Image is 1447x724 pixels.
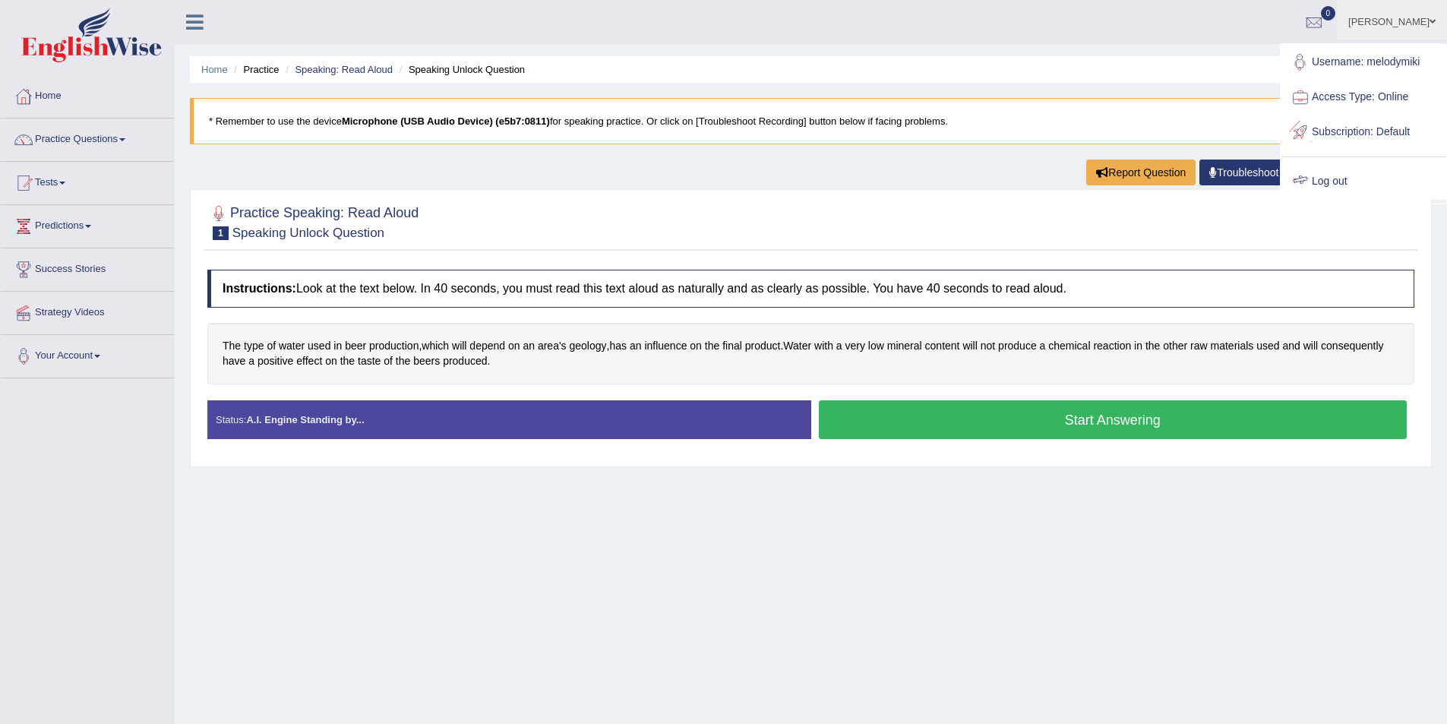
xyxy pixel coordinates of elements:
span: Click to see word definition [1190,338,1208,354]
span: 1 [213,226,229,240]
li: Speaking Unlock Question [396,62,525,77]
span: Click to see word definition [644,338,687,354]
a: Predictions [1,205,174,243]
span: Click to see word definition [267,338,276,354]
span: Click to see word definition [1163,338,1187,354]
span: Click to see word definition [223,338,241,354]
small: Speaking Unlock Question [232,226,384,240]
span: Click to see word definition [1303,338,1318,354]
span: Click to see word definition [722,338,742,354]
a: Practice Questions [1,119,174,156]
a: Tests [1,162,174,200]
li: Practice [230,62,279,77]
span: Click to see word definition [369,338,419,354]
div: Status: [207,400,811,439]
button: Report Question [1086,160,1196,185]
span: Click to see word definition [248,353,254,369]
span: Click to see word definition [1211,338,1254,354]
span: Click to see word definition [452,338,466,354]
a: Strategy Videos [1,292,174,330]
span: Click to see word definition [1321,338,1384,354]
span: Click to see word definition [868,338,884,354]
span: Click to see word definition [981,338,995,354]
span: Click to see word definition [308,338,330,354]
span: Click to see word definition [345,338,366,354]
span: Click to see word definition [384,353,393,369]
span: Click to see word definition [244,338,264,354]
strong: A.I. Engine Standing by... [246,414,364,425]
span: Click to see word definition [422,338,449,354]
span: Click to see word definition [523,338,535,354]
span: Click to see word definition [538,338,567,354]
span: Click to see word definition [413,353,440,369]
a: Your Account [1,335,174,373]
span: Click to see word definition [1256,338,1279,354]
span: Click to see word definition [396,353,410,369]
span: 0 [1321,6,1336,21]
a: Home [201,64,228,75]
a: Subscription: Default [1281,115,1445,150]
span: Click to see word definition [279,338,305,354]
span: Click to see word definition [570,338,607,354]
span: Click to see word definition [325,353,337,369]
a: Speaking: Read Aloud [295,64,393,75]
span: Click to see word definition [257,353,293,369]
span: Click to see word definition [1048,338,1090,354]
span: Click to see word definition [962,338,977,354]
b: Instructions: [223,282,296,295]
span: Click to see word definition [845,338,865,354]
a: Troubleshoot Recording [1199,160,1340,185]
span: Click to see word definition [469,338,505,354]
h4: Look at the text below. In 40 seconds, you must read this text aloud as naturally and as clearly ... [207,270,1414,308]
span: Click to see word definition [1040,338,1046,354]
span: Click to see word definition [296,353,322,369]
span: Click to see word definition [745,338,781,354]
span: Click to see word definition [836,338,842,354]
span: Click to see word definition [705,338,719,354]
blockquote: * Remember to use the device for speaking practice. Or click on [Troubleshoot Recording] button b... [190,98,1432,144]
h2: Practice Speaking: Read Aloud [207,202,419,240]
span: Click to see word definition [1134,338,1142,354]
span: Click to see word definition [814,338,833,354]
a: Home [1,75,174,113]
span: Click to see word definition [333,338,342,354]
span: Click to see word definition [609,338,627,354]
a: Username: melodymiki [1281,45,1445,80]
span: Click to see word definition [887,338,922,354]
a: Log out [1281,164,1445,199]
a: Access Type: Online [1281,80,1445,115]
span: Click to see word definition [925,338,960,354]
span: Click to see word definition [1093,338,1131,354]
span: Click to see word definition [223,353,245,369]
span: Click to see word definition [690,338,702,354]
span: Click to see word definition [630,338,642,354]
button: Start Answering [819,400,1408,439]
span: Click to see word definition [358,353,381,369]
span: Click to see word definition [443,353,487,369]
a: Success Stories [1,248,174,286]
span: Click to see word definition [508,338,520,354]
span: Click to see word definition [340,353,355,369]
div: , , . . [207,323,1414,384]
span: Click to see word definition [783,338,811,354]
span: Click to see word definition [998,338,1037,354]
span: Click to see word definition [1145,338,1160,354]
b: Microphone (USB Audio Device) (e5b7:0811) [342,115,550,127]
span: Click to see word definition [1282,338,1300,354]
